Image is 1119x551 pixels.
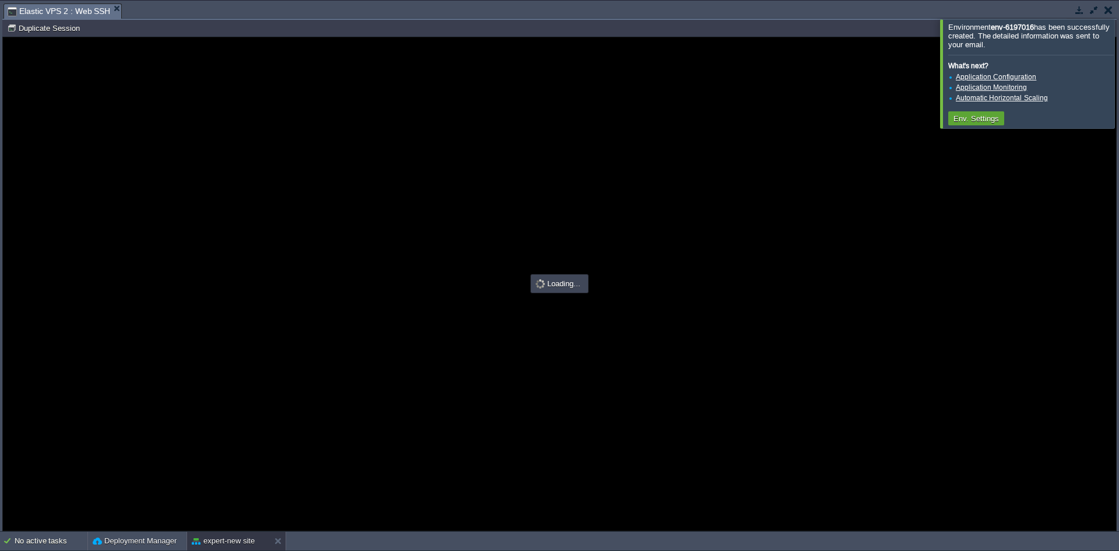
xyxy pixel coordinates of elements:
[950,113,1002,124] button: Env. Settings
[956,73,1036,81] a: Application Configuration
[956,94,1048,102] a: Automatic Horizontal Scaling
[948,23,1110,49] span: Environment has been successfully created. The detailed information was sent to your email.
[15,532,87,550] div: No active tasks
[192,535,255,547] button: expert-new site
[7,23,83,33] button: Duplicate Session
[8,4,110,19] span: Elastic VPS 2 : Web SSH
[956,83,1027,92] a: Application Monitoring
[991,23,1034,31] b: env-6197016
[948,62,988,70] b: What's next?
[532,276,587,292] div: Loading...
[93,535,177,547] button: Deployment Manager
